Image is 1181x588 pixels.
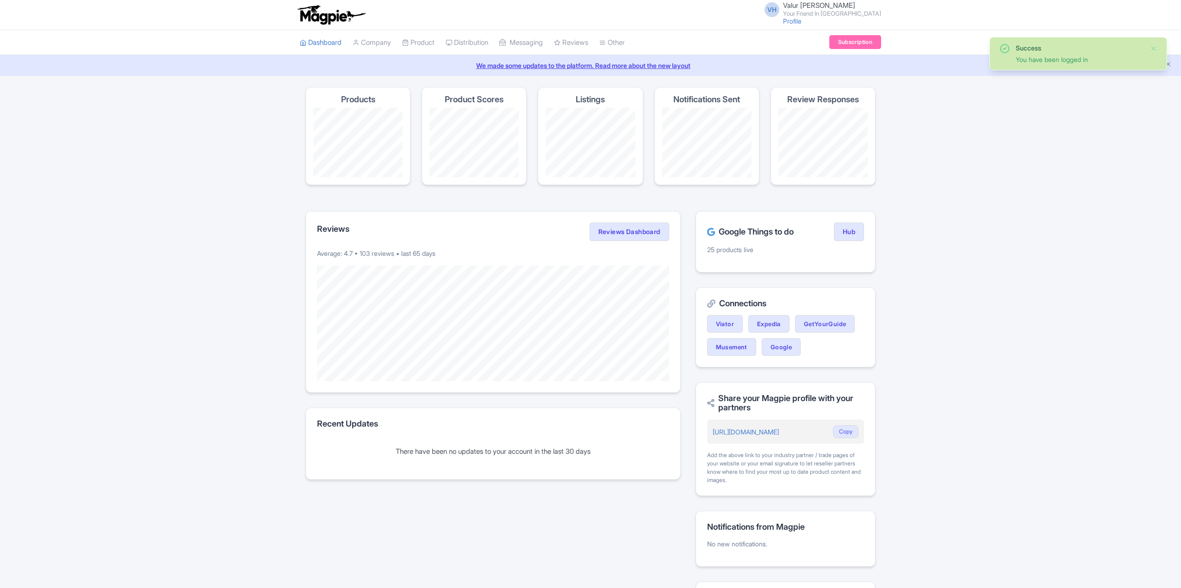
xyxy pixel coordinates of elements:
[795,315,855,333] a: GetYourGuide
[748,315,789,333] a: Expedia
[707,227,794,236] h2: Google Things to do
[787,95,859,104] h4: Review Responses
[317,419,669,428] h2: Recent Updates
[341,95,375,104] h4: Products
[554,30,588,56] a: Reviews
[353,30,391,56] a: Company
[295,5,367,25] img: logo-ab69f6fb50320c5b225c76a69d11143b.png
[317,248,669,258] p: Average: 4.7 • 103 reviews • last 65 days
[599,30,625,56] a: Other
[673,95,740,104] h4: Notifications Sent
[783,1,855,10] span: Valur [PERSON_NAME]
[707,299,864,308] h2: Connections
[707,338,756,356] a: Musement
[6,61,1175,70] a: We made some updates to the platform. Read more about the new layout
[783,11,881,17] small: Your Friend In [GEOGRAPHIC_DATA]
[446,30,488,56] a: Distribution
[402,30,435,56] a: Product
[1165,60,1172,70] button: Close announcement
[707,245,864,254] p: 25 products live
[300,30,342,56] a: Dashboard
[707,315,743,333] a: Viator
[317,224,349,234] h2: Reviews
[499,30,543,56] a: Messaging
[1016,55,1143,64] div: You have been logged in
[829,35,881,49] a: Subscription
[576,95,605,104] h4: Listings
[762,338,801,356] a: Google
[833,425,858,438] button: Copy
[707,522,864,532] h2: Notifications from Magpie
[590,223,669,241] a: Reviews Dashboard
[1016,43,1143,53] div: Success
[783,17,802,25] a: Profile
[765,2,779,17] span: VH
[317,446,669,457] div: There have been no updates to your account in the last 30 days
[707,394,864,412] h2: Share your Magpie profile with your partners
[759,2,881,17] a: VH Valur [PERSON_NAME] Your Friend In [GEOGRAPHIC_DATA]
[713,428,779,436] a: [URL][DOMAIN_NAME]
[445,95,503,104] h4: Product Scores
[707,539,864,549] p: No new notifications.
[1150,43,1157,54] button: Close
[834,223,864,241] a: Hub
[707,451,864,484] div: Add the above link to your industry partner / trade pages of your website or your email signature...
